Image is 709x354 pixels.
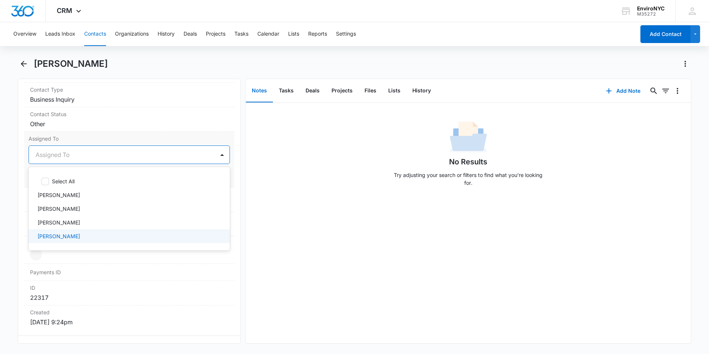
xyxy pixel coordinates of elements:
[257,22,279,46] button: Calendar
[84,22,106,46] button: Contacts
[37,205,80,213] p: [PERSON_NAME]
[57,7,72,14] span: CRM
[184,22,197,46] button: Deals
[598,82,648,100] button: Add Note
[24,107,234,132] div: Contact StatusOther
[18,58,29,70] button: Back
[34,58,108,69] h1: [PERSON_NAME]
[222,342,234,354] button: Close
[648,85,660,97] button: Search...
[158,22,175,46] button: History
[672,85,683,97] button: Overflow Menu
[30,110,228,118] label: Contact Status
[640,25,690,43] button: Add Contact
[679,58,691,70] button: Actions
[30,86,228,94] label: Contact Type
[288,22,299,46] button: Lists
[24,305,234,330] div: Created[DATE] 9:24pm
[30,318,228,327] dd: [DATE] 9:24pm
[30,293,228,302] dd: 22317
[450,119,487,156] img: No Data
[300,79,326,102] button: Deals
[24,187,234,212] div: Tags---
[308,22,327,46] button: Reports
[637,12,665,17] div: account id
[29,135,230,142] label: Assigned To
[359,79,382,102] button: Files
[637,6,665,12] div: account name
[52,177,75,185] p: Select All
[382,79,406,102] button: Lists
[30,268,80,276] dt: Payments ID
[115,22,149,46] button: Organizations
[45,22,75,46] button: Leads Inbox
[37,191,80,199] p: [PERSON_NAME]
[234,22,248,46] button: Tasks
[660,85,672,97] button: Filters
[24,264,234,281] div: Payments ID
[449,156,487,167] h1: No Results
[206,22,225,46] button: Projects
[246,79,273,102] button: Notes
[30,284,228,292] dt: ID
[30,308,228,316] dt: Created
[406,79,437,102] button: History
[37,232,80,240] p: [PERSON_NAME]
[326,79,359,102] button: Projects
[24,83,234,107] div: Contact TypeBusiness Inquiry
[24,212,234,236] div: Next Contact Date---
[390,171,546,187] p: Try adjusting your search or filters to find what you’re looking for.
[24,236,234,264] div: Color Tag
[30,119,228,128] dd: Other
[24,281,234,305] div: ID22317
[37,219,80,226] p: [PERSON_NAME]
[273,79,300,102] button: Tasks
[13,22,36,46] button: Overview
[336,22,356,46] button: Settings
[30,95,228,104] dd: Business Inquiry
